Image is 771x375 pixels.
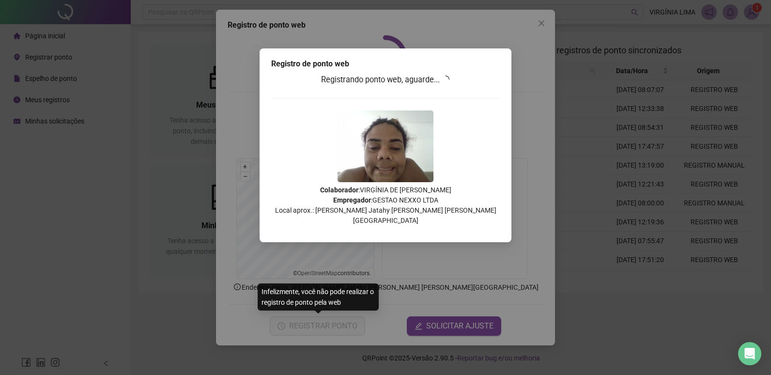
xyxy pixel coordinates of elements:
p: : VIRGÍNIA DE [PERSON_NAME] : GESTAO NEXXO LTDA Local aprox.: [PERSON_NAME] Jatahy [PERSON_NAME] ... [271,185,500,226]
strong: Colaborador [320,186,358,194]
div: Registro de ponto web [271,58,500,70]
img: Z [338,110,433,182]
h3: Registrando ponto web, aguarde... [271,74,500,86]
strong: Empregador [333,196,371,204]
div: Open Intercom Messenger [738,342,761,365]
div: Infelizmente, você não pode realizar o registro de ponto pela web [258,283,379,311]
span: loading [441,74,451,85]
